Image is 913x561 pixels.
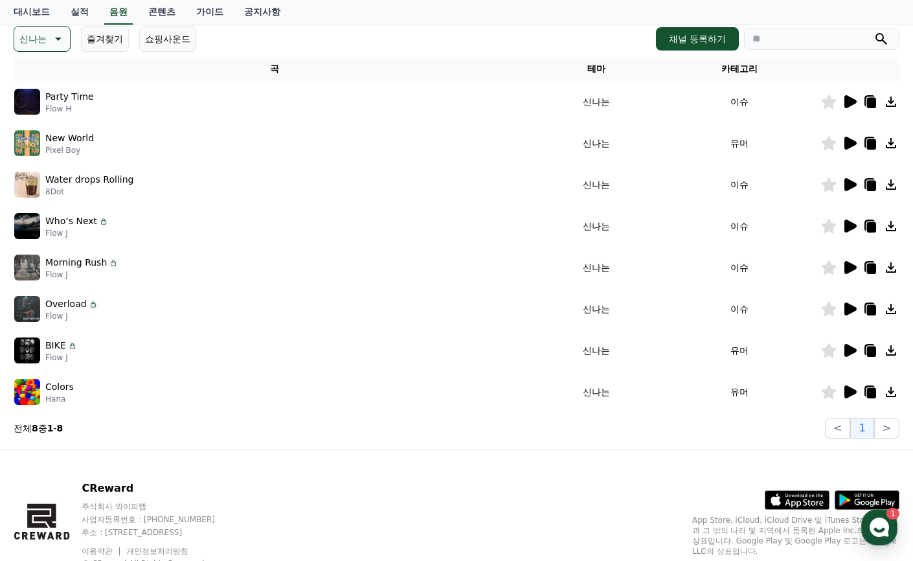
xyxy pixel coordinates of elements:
p: Who’s Next [45,214,97,228]
img: music [14,213,40,239]
th: 곡 [14,57,535,81]
td: 신나는 [535,330,658,371]
p: Hana [45,394,74,404]
td: 이슈 [658,205,820,247]
td: 신나는 [535,247,658,288]
p: Flow J [45,311,98,321]
td: 신나는 [535,164,658,205]
p: Pixel Boy [45,145,94,155]
span: 1 [131,410,136,420]
button: 채널 등록하기 [656,27,739,51]
a: 홈 [4,411,85,443]
td: 신나는 [535,81,658,122]
strong: 8 [57,423,63,433]
span: 홈 [41,430,49,441]
p: Overload [45,297,87,311]
td: 이슈 [658,247,820,288]
td: 신나는 [535,288,658,330]
span: 대화 [118,431,134,441]
p: BIKE [45,339,66,352]
td: 신나는 [535,122,658,164]
td: 이슈 [658,81,820,122]
p: Flow J [45,352,78,363]
img: music [14,255,40,280]
button: 신나는 [14,26,71,52]
p: 신나는 [19,30,47,48]
td: 이슈 [658,288,820,330]
p: Flow J [45,228,109,238]
th: 테마 [535,57,658,81]
p: Colors [45,380,74,394]
p: 사업자등록번호 : [PHONE_NUMBER] [82,514,240,525]
img: music [14,130,40,156]
p: CReward [82,481,240,496]
a: 1대화 [85,411,167,443]
p: Party Time [45,90,94,104]
p: 8Dot [45,187,133,197]
button: 쇼핑사운드 [139,26,196,52]
th: 카테고리 [658,57,820,81]
td: 신나는 [535,371,658,413]
td: 유머 [658,330,820,371]
img: music [14,89,40,115]
img: music [14,296,40,322]
a: 설정 [167,411,249,443]
button: < [825,418,850,439]
img: music [14,379,40,405]
p: 주소 : [STREET_ADDRESS] [82,527,240,538]
p: 주식회사 와이피랩 [82,501,240,512]
p: Flow H [45,104,94,114]
p: Water drops Rolling [45,173,133,187]
p: App Store, iCloud, iCloud Drive 및 iTunes Store는 미국과 그 밖의 나라 및 지역에서 등록된 Apple Inc.의 서비스 상표입니다. Goo... [692,515,899,556]
button: 1 [850,418,874,439]
td: 유머 [658,122,820,164]
button: > [874,418,899,439]
td: 신나는 [535,205,658,247]
strong: 1 [47,423,54,433]
strong: 8 [32,423,38,433]
p: Flow J [45,269,118,280]
td: 이슈 [658,164,820,205]
a: 이용약관 [82,547,122,556]
a: 개인정보처리방침 [126,547,188,556]
p: 전체 중 - [14,422,63,435]
td: 유머 [658,371,820,413]
p: New World [45,132,94,145]
span: 설정 [200,430,216,441]
button: 즐겨찾기 [81,26,129,52]
p: Morning Rush [45,256,107,269]
img: music [14,172,40,198]
img: music [14,338,40,363]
